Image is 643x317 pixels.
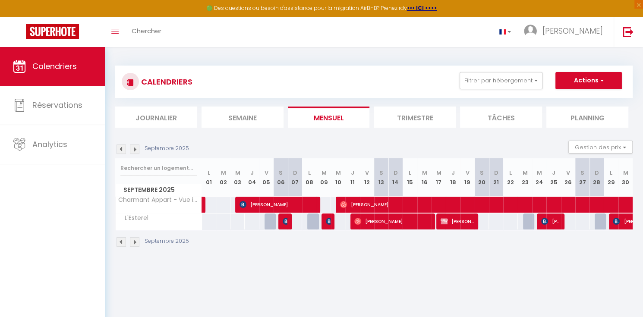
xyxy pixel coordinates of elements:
th: 11 [345,158,359,197]
p: Septembre 2025 [145,144,189,153]
th: 28 [589,158,604,197]
abbr: S [379,169,383,177]
th: 01 [202,158,216,197]
th: 14 [388,158,403,197]
span: [PERSON_NAME] [354,213,430,229]
h3: CALENDRIERS [139,72,192,91]
th: 07 [288,158,302,197]
abbr: M [235,169,240,177]
th: 30 [618,158,633,197]
img: ... [524,25,537,38]
th: 08 [302,158,316,197]
li: Journalier [115,107,197,128]
abbr: M [436,169,441,177]
abbr: L [610,169,612,177]
li: Tâches [460,107,542,128]
span: [PERSON_NAME] [326,213,331,229]
th: 29 [604,158,618,197]
abbr: V [365,169,369,177]
a: ... [PERSON_NAME] [517,17,614,47]
abbr: M [422,169,427,177]
abbr: D [394,169,398,177]
span: [PERSON_NAME] [541,213,560,229]
li: Semaine [202,107,284,128]
abbr: L [308,169,311,177]
th: 20 [475,158,489,197]
span: [PERSON_NAME] [542,25,603,36]
abbr: J [451,169,455,177]
span: [PERSON_NAME] [441,213,474,229]
th: 05 [259,158,274,197]
li: Planning [546,107,628,128]
img: logout [623,26,634,37]
li: Trimestre [374,107,456,128]
button: Gestion des prix [568,141,633,154]
abbr: S [279,169,283,177]
img: Super Booking [26,24,79,39]
abbr: V [466,169,470,177]
th: 24 [532,158,546,197]
th: 12 [360,158,374,197]
input: Rechercher un logement... [120,160,197,176]
th: 18 [446,158,460,197]
span: Charmant Appart - Vue imprenable sur le lac Léman [117,197,203,203]
abbr: V [265,169,268,177]
button: Actions [555,72,622,89]
th: 10 [331,158,345,197]
span: Calendriers [32,61,77,72]
span: L'Esterel [117,213,151,223]
a: >>> ICI <<<< [407,4,437,12]
th: 15 [403,158,417,197]
th: 02 [216,158,230,197]
span: Analytics [32,139,67,150]
th: 13 [374,158,388,197]
abbr: M [221,169,226,177]
abbr: D [293,169,297,177]
th: 21 [489,158,503,197]
span: [PERSON_NAME] [240,196,315,213]
p: Septembre 2025 [145,237,189,245]
abbr: S [480,169,484,177]
abbr: V [566,169,570,177]
th: 25 [546,158,561,197]
th: 04 [245,158,259,197]
th: 26 [561,158,575,197]
li: Mensuel [288,107,370,128]
th: 17 [432,158,446,197]
abbr: J [351,169,354,177]
abbr: L [208,169,210,177]
th: 03 [230,158,245,197]
abbr: J [552,169,555,177]
abbr: M [522,169,527,177]
th: 27 [575,158,589,197]
span: Réservations [32,100,82,110]
abbr: M [623,169,628,177]
abbr: D [595,169,599,177]
abbr: L [509,169,512,177]
abbr: L [409,169,411,177]
span: [PERSON_NAME] [283,213,287,229]
abbr: M [321,169,326,177]
abbr: J [250,169,254,177]
th: 06 [274,158,288,197]
th: 16 [417,158,432,197]
abbr: S [580,169,584,177]
th: 09 [317,158,331,197]
th: 22 [503,158,517,197]
th: 19 [460,158,475,197]
span: Chercher [132,26,161,35]
th: 23 [518,158,532,197]
button: Filtrer par hébergement [460,72,542,89]
span: Septembre 2025 [116,184,202,196]
abbr: M [537,169,542,177]
a: Chercher [125,17,168,47]
abbr: M [336,169,341,177]
abbr: D [494,169,498,177]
